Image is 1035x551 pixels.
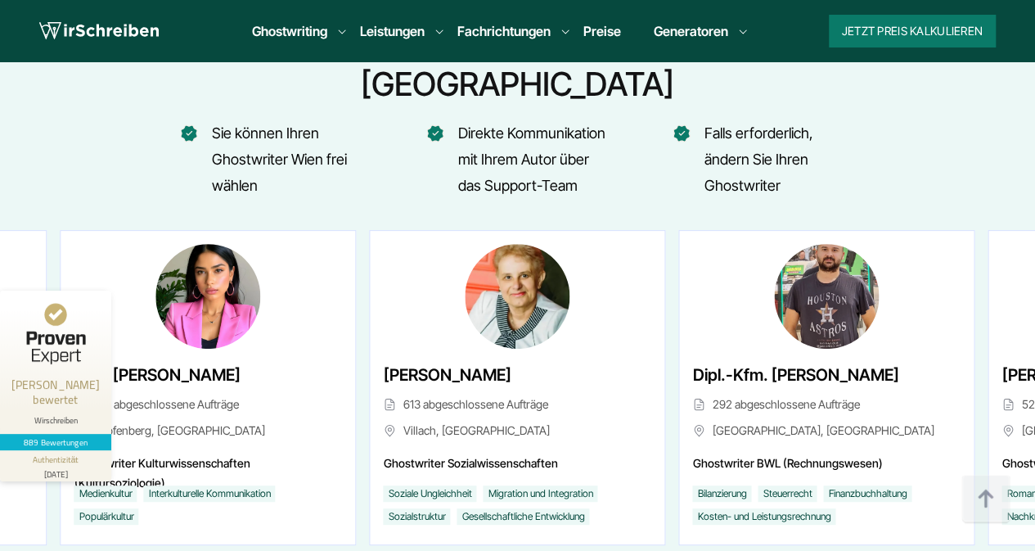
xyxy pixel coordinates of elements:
div: [DATE] [7,466,105,478]
span: Kapfenberg, [GEOGRAPHIC_DATA] [74,421,343,440]
li: Steuerrecht [758,486,817,502]
li: Sie können Ihren Ghostwriter Wien frei wählen [182,120,362,199]
span: Ghostwriter Sozialwissenschaften [384,454,652,473]
img: M.A. Gisela Horn [156,244,261,349]
div: 13 / 46 [678,230,974,545]
div: Wirschreiben [7,415,105,426]
a: Preise [583,23,621,39]
li: Interkulturelle Kommunikation [144,486,276,502]
a: Ghostwriting [252,21,327,41]
div: 11 / 46 [61,230,357,545]
li: Gesellschaftliche Entwicklung [457,508,590,525]
img: Dipl.-Kfm. Jonathan Reed [774,244,879,349]
span: Dipl.-Kfm. [PERSON_NAME] [692,362,898,388]
img: Dr. Quenby Sanchez [465,244,569,349]
li: Finanzbuchhaltung [823,486,911,502]
h2: Holen Sie die besten akademischen Ghostwriter aus [GEOGRAPHIC_DATA] [14,25,1021,104]
li: Migration und Integration [484,486,598,502]
span: Villach, [GEOGRAPHIC_DATA] [384,421,652,440]
span: Ghostwriter BWL (Rechnungswesen) [692,454,961,473]
span: [GEOGRAPHIC_DATA], [GEOGRAPHIC_DATA] [692,421,961,440]
span: 613 abgeschlossene Aufträge [384,395,652,414]
div: Authentizität [33,454,79,466]
a: Leistungen [360,21,425,41]
li: Medienkultur [74,486,137,502]
button: Jetzt Preis kalkulieren [829,15,996,47]
span: 292 abgeschlossene Aufträge [692,395,961,414]
li: Falls erforderlich, ändern Sie Ihren Ghostwriter [674,120,854,199]
li: Kosten- und Leistungsrechnung [692,508,835,525]
span: 164 abgeschlossene Aufträge [74,395,343,414]
li: Direkte Kommunikation mit Ihrem Autor über das Support-Team [428,120,608,199]
a: Fachrichtungen [457,21,551,41]
li: Sozialstruktur [384,508,451,525]
img: button top [961,475,1010,524]
span: [PERSON_NAME] [384,362,511,388]
li: Bilanzierung [692,486,751,502]
a: Generatoren [654,21,728,41]
div: 12 / 46 [370,230,666,545]
span: Ghostwriter Kulturwissenschaften (Kultursoziologie) [74,454,343,473]
li: Soziale Ungleichheit [384,486,477,502]
img: logo wirschreiben [39,19,159,43]
li: Populärkultur [74,508,139,525]
span: M.A. [PERSON_NAME] [74,362,241,388]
